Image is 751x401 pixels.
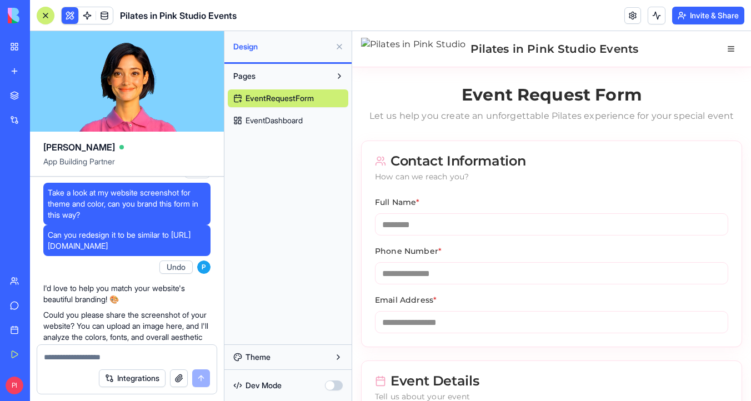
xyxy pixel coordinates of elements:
label: Phone Number [23,215,89,225]
div: How can we reach you? [23,140,376,151]
label: Full Name [23,166,68,176]
button: Theme [228,348,348,366]
button: Pages [228,67,331,85]
span: EventRequestForm [246,93,314,104]
button: Integrations [99,369,166,387]
a: Pilates in Pink Studio Events [9,7,286,29]
img: Pilates in Pink Studio [9,7,114,29]
span: Pilates in Pink Studio Events [120,9,237,22]
div: Contact Information [23,123,376,137]
h1: Event Request Form [9,54,390,74]
p: I'd love to help you match your website's beautiful branding! 🎨 [43,283,211,305]
span: App Building Partner [43,156,211,176]
span: EventDashboard [246,115,303,126]
span: Can you redesign it to be similar to [URL][DOMAIN_NAME] [48,229,206,252]
span: Take a look at my website screenshot for theme and color, can you brand this form in this way? [48,187,206,220]
p: Could you please share the screenshot of your website? You can upload an image here, and I'll ana... [43,309,211,354]
span: [PERSON_NAME] [43,141,115,154]
label: Email Address [23,264,84,274]
a: EventRequestForm [228,89,348,107]
span: Design [233,41,331,52]
span: Pages [233,71,256,82]
button: Undo [159,260,193,274]
span: Pilates in Pink Studio Events [118,10,287,26]
div: Tell us about your event [23,360,376,371]
a: EventDashboard [228,112,348,129]
div: Event Details [23,343,376,357]
button: Invite & Share [672,7,744,24]
p: Let us help you create an unforgettable Pilates experience for your special event [9,78,390,92]
span: P [197,260,211,274]
span: Dev Mode [246,380,282,391]
img: logo [8,8,77,23]
span: PI [6,377,23,394]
